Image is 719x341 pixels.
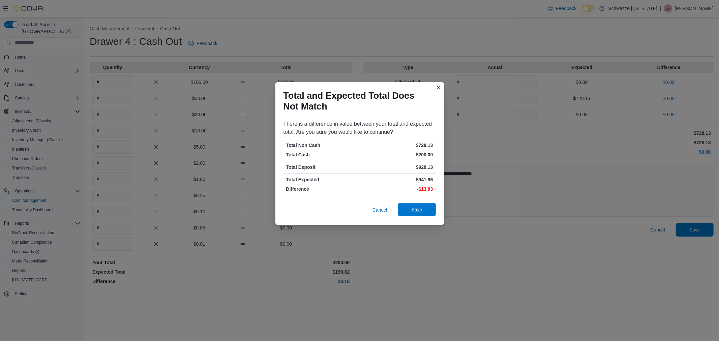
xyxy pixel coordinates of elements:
p: $928.13 [361,164,433,170]
h1: Total and Expected Total Does Not Match [283,90,430,112]
span: Cancel [372,207,387,213]
p: $200.00 [361,151,433,158]
button: Closes this modal window [435,84,443,92]
p: -$13.83 [361,186,433,192]
p: $941.96 [361,176,433,183]
p: $728.13 [361,142,433,149]
p: Total Expected [286,176,358,183]
p: Total Non Cash [286,142,358,149]
button: Cancel [370,203,390,217]
button: Save [398,203,436,216]
p: Total Deposit [286,164,358,170]
p: Total Cash [286,151,358,158]
p: Difference [286,186,358,192]
span: Save [412,206,422,213]
div: There is a difference in value between your total and expected total. Are you sure you would like... [283,120,436,136]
